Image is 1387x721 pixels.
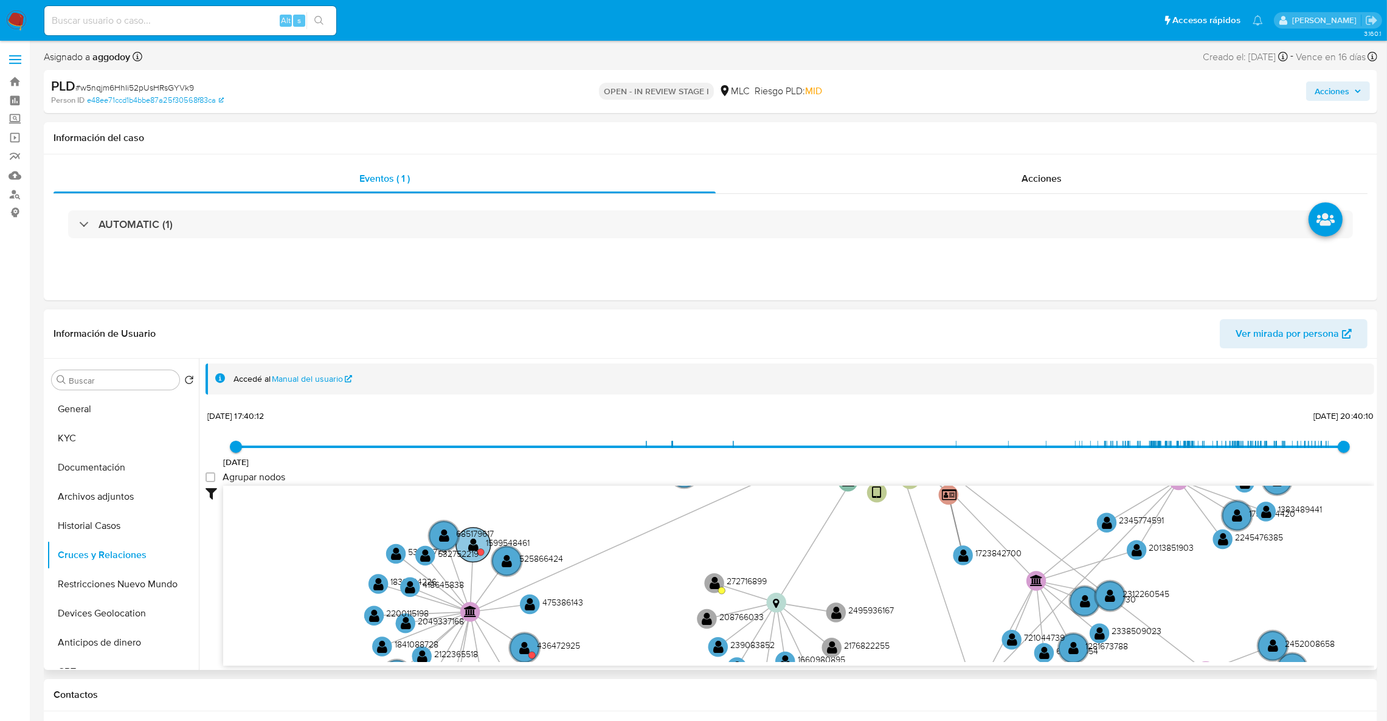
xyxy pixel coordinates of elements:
text: 1383489441 [1278,503,1322,516]
text:  [1240,475,1250,489]
text: 2452008658 [1285,638,1335,650]
span: Accesos rápidos [1172,14,1240,27]
span: Riesgo PLD: [755,85,822,98]
h3: AUTOMATIC (1) [99,218,173,231]
text:  [377,640,387,654]
text:  [1287,661,1298,675]
text:  [1095,626,1105,640]
span: Accedé al [233,373,271,385]
text:  [827,640,837,654]
b: Person ID [51,95,85,106]
div: AUTOMATIC (1) [68,210,1353,238]
div: MLC [719,85,750,98]
text: 2386566162 [1305,660,1351,672]
text:  [1232,508,1242,522]
span: Alt [281,15,291,26]
button: Acciones [1306,81,1370,101]
text:  [391,547,401,561]
text:  [405,580,415,594]
p: OPEN - IN REVIEW STAGE I [599,83,714,100]
text: 418645838 [423,579,464,591]
b: aggodoy [90,50,130,64]
text: 1841088728 [395,638,438,650]
text: 475386143 [542,596,583,609]
text: 656777954 [1056,645,1098,657]
text: 1944569394 [749,659,795,671]
text:  [1007,632,1017,646]
h1: Información del caso [54,132,1368,144]
text:  [1261,505,1271,519]
button: Cruces y Relaciones [47,540,199,570]
text:  [520,641,530,655]
text:  [1039,646,1050,660]
text:  [780,654,790,668]
h1: Contactos [54,689,1368,701]
span: Vence en 16 días [1296,50,1366,64]
text: 1660980895 [798,654,845,666]
text:  [464,605,477,617]
a: Manual del usuario [272,373,353,385]
text:  [417,649,427,663]
text: 2200115198 [386,607,429,619]
button: Documentación [47,453,199,482]
text: 1281673788 [1086,640,1129,652]
button: CBT [47,657,199,686]
text:  [732,660,742,674]
text:  [1268,638,1278,652]
text:  [439,528,449,542]
text: 1839944226 [390,576,437,588]
button: Buscar [57,375,66,385]
text: 239083852 [730,639,775,651]
input: Buscar usuario o caso... [44,13,336,29]
a: Salir [1365,14,1378,27]
text:  [1132,543,1142,557]
text:  [702,612,712,626]
text:  [502,554,512,568]
button: Volver al orden por defecto [184,375,194,388]
text:  [1218,532,1228,546]
span: Agrupar nodos [223,471,285,483]
text: 530114779 [408,546,446,558]
text:  [872,486,881,500]
button: KYC [47,424,199,453]
text: 2312260545 [1122,588,1169,600]
text: 2122365518 [434,648,478,660]
text:  [1102,516,1112,530]
button: General [47,395,199,424]
button: Anticipos de dinero [47,628,199,657]
text:  [958,548,969,562]
button: search-icon [306,12,331,29]
text:  [831,605,842,619]
text: 270151730 [1097,593,1136,605]
text: 532752219 [438,548,479,560]
text: 685179617 [456,528,494,540]
span: [DATE] 17:40:12 [207,410,264,422]
text:  [842,478,854,487]
span: Acciones [1315,81,1349,101]
text:  [1030,574,1043,586]
h1: Información de Usuario [54,328,156,340]
input: Buscar [69,375,175,386]
span: [DATE] 20:40:10 [1313,410,1374,422]
text: 1599548461 [486,537,530,549]
text: 2296993794 [1257,475,1305,487]
text: 525866424 [519,553,563,565]
text:  [1105,588,1116,602]
text:  [1068,641,1079,655]
b: PLD [51,76,75,95]
text: 436472925 [537,640,580,652]
text:  [420,548,431,562]
text: 1755224420 [1250,508,1296,520]
text:  [401,616,411,630]
span: Asignado a [44,50,130,64]
text: 2245476385 [1235,531,1283,543]
a: e48ee71ccd1b4bbe87a25f30568f83ca [87,95,224,106]
span: Acciones [1022,171,1062,185]
text:  [713,640,724,654]
text:  [1080,594,1090,608]
button: Restricciones Nuevo Mundo [47,570,199,599]
span: Ver mirada por persona [1236,319,1339,348]
div: Creado el: [DATE] [1203,49,1288,65]
p: agustina.godoy@mercadolibre.com [1292,15,1361,26]
text:  [525,597,535,611]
